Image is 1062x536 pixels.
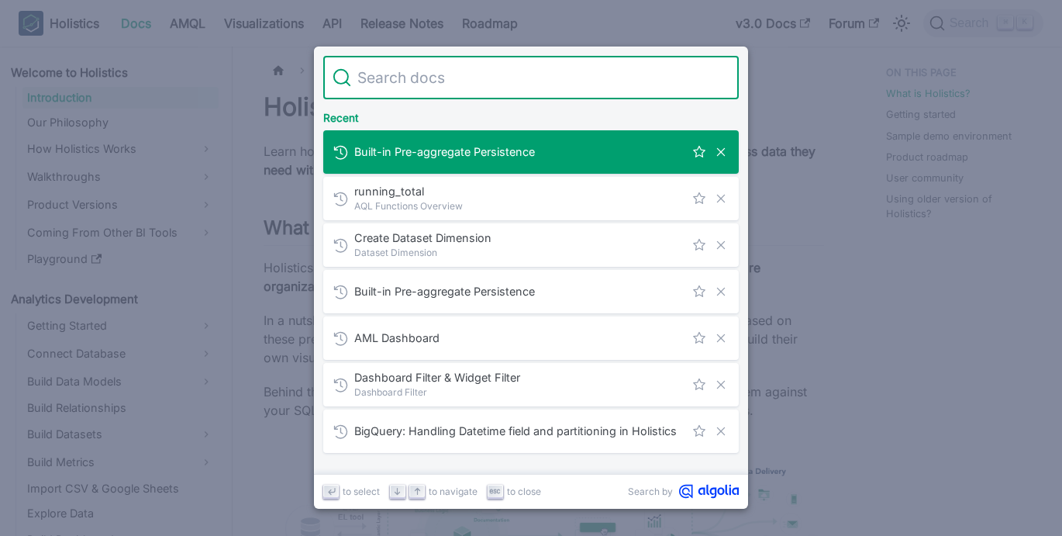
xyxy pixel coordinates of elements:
button: Save this search [691,190,708,207]
a: Dashboard Filter & Widget Filter​Dashboard Filter [323,363,739,406]
span: Built-in Pre-aggregate Persistence [354,144,684,159]
span: Dashboard Filter [354,385,684,399]
span: to navigate [429,484,478,499]
span: to select [343,484,380,499]
button: Remove this search from history [712,376,729,393]
button: Save this search [691,376,708,393]
a: Create Dataset Dimension​Dataset Dimension [323,223,739,267]
button: Save this search [691,330,708,347]
span: Search by [628,484,673,499]
svg: Arrow down [391,486,403,497]
svg: Enter key [326,486,337,497]
span: Dashboard Filter & Widget Filter​ [354,370,684,385]
span: Create Dataset Dimension​ [354,230,684,245]
button: Remove this search from history [712,330,729,347]
span: to close [507,484,541,499]
svg: Algolia [679,484,739,499]
button: Remove this search from history [712,144,729,161]
span: AQL Functions Overview [354,199,684,213]
button: Remove this search from history [712,283,729,300]
button: Save this search [691,423,708,440]
span: BigQuery: Handling Datetime field and partitioning in Holistics [354,424,684,438]
input: Search docs [351,56,729,99]
div: Recent [320,99,742,130]
button: Remove this search from history [712,237,729,254]
svg: Arrow up [412,486,423,497]
a: BigQuery: Handling Datetime field and partitioning in Holistics [323,410,739,453]
span: AML Dashboard [354,330,684,345]
button: Remove this search from history [712,190,729,207]
a: Built-in Pre-aggregate Persistence [323,270,739,313]
a: Search byAlgolia [628,484,739,499]
a: Built-in Pre-aggregate Persistence [323,130,739,174]
button: Save this search [691,283,708,300]
button: Save this search [691,237,708,254]
a: AML Dashboard [323,316,739,360]
svg: Escape key [489,486,501,497]
a: running_totalAQL Functions Overview [323,177,739,220]
button: Save this search [691,144,708,161]
span: Built-in Pre-aggregate Persistence [354,284,684,299]
span: running_total [354,184,684,199]
button: Remove this search from history [712,423,729,440]
span: Dataset Dimension [354,245,684,260]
